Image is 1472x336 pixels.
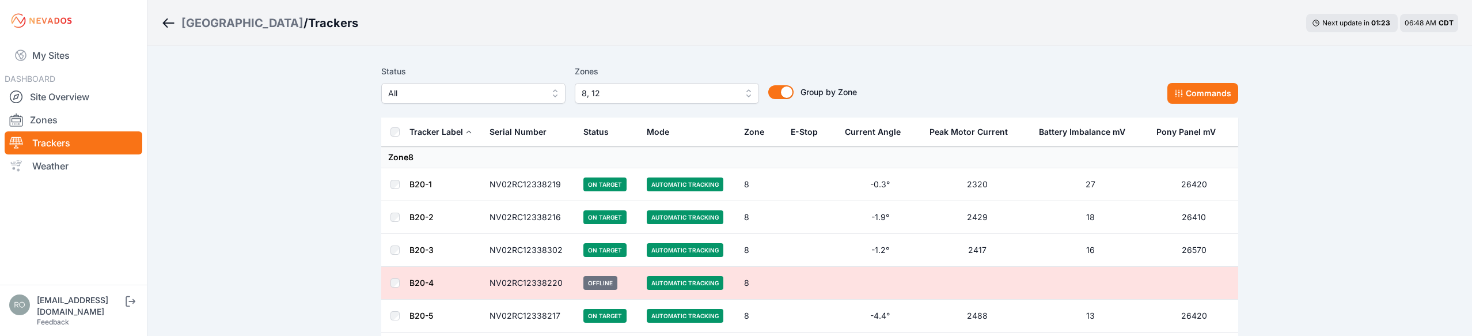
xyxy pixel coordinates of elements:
a: My Sites [5,41,142,69]
td: 26410 [1149,201,1238,234]
button: All [381,83,566,104]
td: 26420 [1149,300,1238,333]
td: -0.3° [838,168,923,201]
h3: Trackers [308,15,358,31]
td: NV02RC12338302 [483,234,576,267]
span: Group by Zone [801,87,857,97]
button: Mode [647,118,678,146]
span: Automatic Tracking [647,309,723,323]
td: 2320 [923,168,1031,201]
div: 01 : 23 [1371,18,1392,28]
a: [GEOGRAPHIC_DATA] [181,15,303,31]
td: 26570 [1149,234,1238,267]
button: Peak Motor Current [930,118,1017,146]
a: B20-4 [409,278,434,288]
div: Peak Motor Current [930,126,1008,138]
td: 27 [1032,168,1149,201]
td: 8 [737,234,784,267]
td: 2417 [923,234,1031,267]
span: On Target [583,243,627,257]
div: Battery Imbalance mV [1039,126,1125,138]
span: On Target [583,309,627,323]
button: Status [583,118,618,146]
td: 8 [737,267,784,300]
td: -1.9° [838,201,923,234]
span: Automatic Tracking [647,178,723,191]
span: On Target [583,210,627,224]
span: Automatic Tracking [647,243,723,257]
span: 8, 12 [582,86,736,100]
td: NV02RC12338219 [483,168,576,201]
td: 13 [1032,300,1149,333]
button: Battery Imbalance mV [1039,118,1135,146]
a: Trackers [5,131,142,154]
div: Status [583,126,609,138]
div: Pony Panel mV [1156,126,1216,138]
span: DASHBOARD [5,74,55,84]
button: Pony Panel mV [1156,118,1225,146]
td: Zone 8 [381,147,1238,168]
span: 06:48 AM [1405,18,1436,27]
button: Serial Number [490,118,556,146]
a: B20-5 [409,311,433,320]
td: 16 [1032,234,1149,267]
td: 18 [1032,201,1149,234]
div: Current Angle [845,126,901,138]
label: Zones [575,65,759,78]
span: CDT [1439,18,1454,27]
td: 8 [737,300,784,333]
button: Commands [1167,83,1238,104]
td: NV02RC12338216 [483,201,576,234]
td: -4.4° [838,300,923,333]
div: E-Stop [791,126,818,138]
img: rono@prim.com [9,295,30,315]
span: All [388,86,542,100]
label: Status [381,65,566,78]
a: Feedback [37,318,69,326]
button: E-Stop [791,118,827,146]
div: [EMAIL_ADDRESS][DOMAIN_NAME] [37,295,123,318]
span: Automatic Tracking [647,210,723,224]
a: B20-1 [409,179,432,189]
a: Zones [5,108,142,131]
td: -1.2° [838,234,923,267]
button: 8, 12 [575,83,759,104]
td: NV02RC12338220 [483,267,576,300]
a: B20-3 [409,245,434,255]
a: Site Overview [5,85,142,108]
img: Nevados [9,12,74,30]
span: Offline [583,276,617,290]
span: Next update in [1322,18,1369,27]
td: 26420 [1149,168,1238,201]
div: Zone [744,126,764,138]
div: Mode [647,126,669,138]
span: On Target [583,178,627,191]
td: 8 [737,201,784,234]
button: Tracker Label [409,118,472,146]
div: Serial Number [490,126,547,138]
td: 8 [737,168,784,201]
a: Weather [5,154,142,178]
td: 2429 [923,201,1031,234]
td: NV02RC12338217 [483,300,576,333]
span: / [303,15,308,31]
button: Current Angle [845,118,910,146]
button: Zone [744,118,773,146]
span: Automatic Tracking [647,276,723,290]
a: B20-2 [409,212,434,222]
div: Tracker Label [409,126,463,138]
td: 2488 [923,300,1031,333]
nav: Breadcrumb [161,8,358,38]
